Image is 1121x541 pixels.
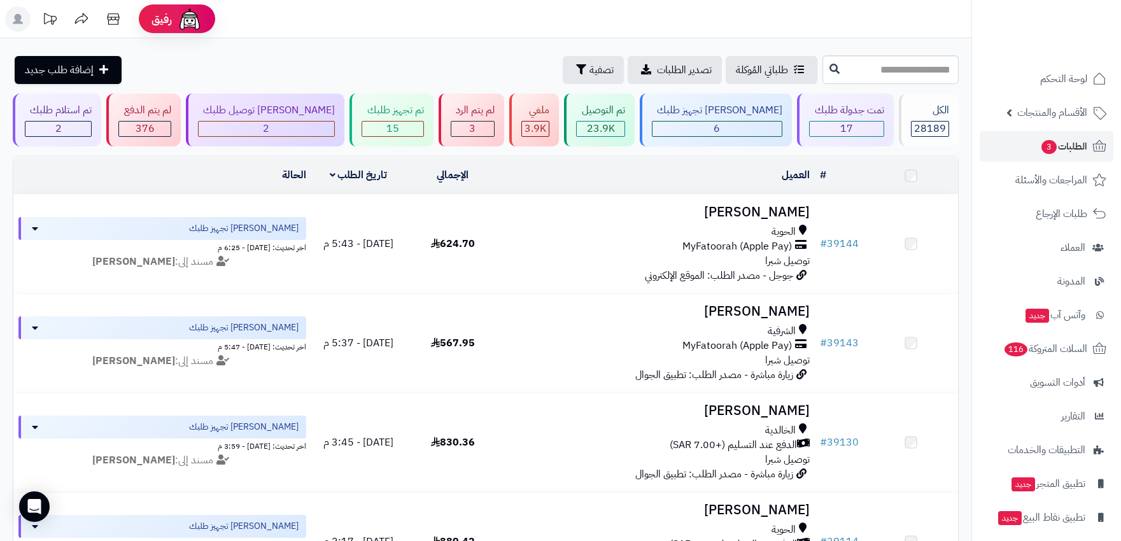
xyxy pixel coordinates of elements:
[451,103,495,118] div: لم يتم الرد
[820,236,859,251] a: #39144
[1034,10,1109,37] img: logo-2.png
[323,236,393,251] span: [DATE] - 5:43 م
[1057,272,1085,290] span: المدونة
[436,94,507,146] a: لم يتم الرد 3
[980,502,1113,533] a: تطبيق نقاط البيعجديد
[765,353,810,368] span: توصيل شبرا
[810,122,883,136] div: 17
[765,452,810,467] span: توصيل شبرا
[18,240,306,253] div: اخر تحديث: [DATE] - 6:25 م
[772,225,796,239] span: الحوية
[1040,70,1087,88] span: لوحة التحكم
[431,335,475,351] span: 567.95
[19,491,50,522] div: Open Intercom Messenger
[911,103,949,118] div: الكل
[1003,340,1087,358] span: السلات المتروكة
[437,167,469,183] a: الإجمالي
[682,339,792,353] span: MyFatoorah (Apple Pay)
[25,122,91,136] div: 2
[10,94,104,146] a: تم استلام طلبك 2
[652,122,782,136] div: 6
[820,435,827,450] span: #
[1015,171,1087,189] span: المراجعات والأسئلة
[980,165,1113,195] a: المراجعات والأسئلة
[782,167,810,183] a: العميل
[980,199,1113,229] a: طلبات الإرجاع
[323,435,393,450] span: [DATE] - 3:45 م
[637,94,794,146] a: [PERSON_NAME] تجهيز طلبك 6
[561,94,637,146] a: تم التوصيل 23.9K
[998,511,1022,525] span: جديد
[177,6,202,32] img: ai-face.png
[18,439,306,452] div: اخر تحديث: [DATE] - 3:59 م
[104,94,183,146] a: لم يتم الدفع 376
[1017,104,1087,122] span: الأقسام والمنتجات
[263,121,269,136] span: 2
[980,64,1113,94] a: لوحة التحكم
[525,121,546,136] span: 3.9K
[282,167,306,183] a: الحالة
[840,121,853,136] span: 17
[431,236,475,251] span: 624.70
[119,122,170,136] div: 376
[896,94,961,146] a: الكل28189
[645,268,793,283] span: جوجل - مصدر الطلب: الموقع الإلكتروني
[152,11,172,27] span: رفيق
[1030,374,1085,391] span: أدوات التسويق
[576,103,624,118] div: تم التوصيل
[189,421,299,433] span: [PERSON_NAME] تجهيز طلبك
[980,232,1113,263] a: العملاء
[1061,239,1085,256] span: العملاء
[980,367,1113,398] a: أدوات التسويق
[726,56,817,84] a: طلباتي المُوكلة
[521,103,549,118] div: ملغي
[25,62,94,78] span: إضافة طلب جديد
[507,94,561,146] a: ملغي 3.9K
[522,122,549,136] div: 3867
[1012,477,1035,491] span: جديد
[820,435,859,450] a: #39130
[682,239,792,254] span: MyFatoorah (Apple Pay)
[657,62,712,78] span: تصدير الطلبات
[980,401,1113,432] a: التقارير
[1026,309,1049,323] span: جديد
[589,62,614,78] span: تصفية
[9,453,316,468] div: مسند إلى:
[505,503,809,517] h3: [PERSON_NAME]
[980,334,1113,364] a: السلات المتروكة116
[9,255,316,269] div: مسند إلى:
[980,131,1113,162] a: الطلبات3
[136,121,155,136] span: 376
[794,94,896,146] a: تمت جدولة طلبك 17
[914,121,946,136] span: 28189
[505,205,809,220] h3: [PERSON_NAME]
[386,121,399,136] span: 15
[25,103,92,118] div: تم استلام طلبك
[980,300,1113,330] a: وآتس آبجديد
[670,438,797,453] span: الدفع عند التسليم (+7.00 SAR)
[55,121,62,136] span: 2
[183,94,347,146] a: [PERSON_NAME] توصيل طلبك 2
[980,468,1113,499] a: تطبيق المتجرجديد
[118,103,171,118] div: لم يتم الدفع
[34,6,66,35] a: تحديثات المنصة
[15,56,122,84] a: إضافة طلب جديد
[330,167,388,183] a: تاريخ الطلب
[9,354,316,369] div: مسند إلى:
[577,122,624,136] div: 23901
[997,509,1085,526] span: تطبيق نقاط البيع
[92,453,175,468] strong: [PERSON_NAME]
[92,353,175,369] strong: [PERSON_NAME]
[469,121,476,136] span: 3
[199,122,334,136] div: 2
[92,254,175,269] strong: [PERSON_NAME]
[1036,205,1087,223] span: طلبات الإرجاع
[189,222,299,235] span: [PERSON_NAME] تجهيز طلبك
[714,121,720,136] span: 6
[820,236,827,251] span: #
[820,335,827,351] span: #
[820,167,826,183] a: #
[1010,475,1085,493] span: تطبيق المتجر
[736,62,788,78] span: طلباتي المُوكلة
[820,335,859,351] a: #39143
